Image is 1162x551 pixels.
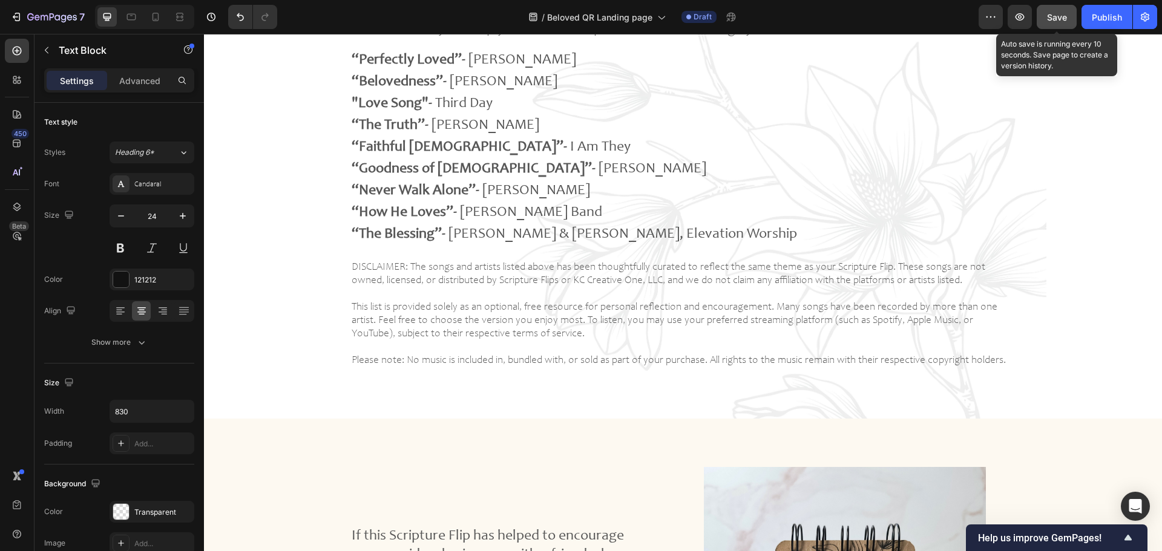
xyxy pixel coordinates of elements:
[1037,5,1077,29] button: Save
[44,538,65,549] div: Image
[1121,492,1150,521] div: Open Intercom Messenger
[11,129,29,139] div: 450
[547,11,652,24] span: Beloved QR Landing page
[134,275,191,285] div: 121212
[9,221,29,231] div: Beta
[5,5,90,29] button: 7
[44,406,64,417] div: Width
[148,494,439,550] p: If this Scripture Flip has helped to encourage you, consider sharing one with a friend who needs ...
[44,476,103,492] div: Background
[228,5,277,29] div: Undo/Redo
[1047,12,1067,22] span: Save
[1092,11,1122,24] div: Publish
[110,142,194,163] button: Heading 6*
[44,331,194,353] button: Show more
[79,10,85,24] p: 7
[44,438,72,449] div: Padding
[694,11,712,22] span: Draft
[44,506,63,517] div: Color
[978,532,1121,544] span: Help us improve GemPages!
[119,74,160,87] p: Advanced
[110,400,194,422] input: Auto
[204,34,1162,551] iframe: Design area
[59,43,162,57] p: Text Block
[44,303,78,319] div: Align
[44,178,59,189] div: Font
[44,207,76,224] div: Size
[134,439,191,449] div: Add...
[134,538,191,549] div: Add...
[542,11,545,24] span: /
[134,507,191,518] div: Transparent
[1082,5,1132,29] button: Publish
[44,117,77,128] div: Text style
[134,179,191,190] div: Candaral
[44,274,63,285] div: Color
[91,336,148,348] div: Show more
[44,375,76,391] div: Size
[978,530,1135,545] button: Show survey - Help us improve GemPages!
[115,147,154,158] span: Heading 6*
[44,147,65,158] div: Styles
[60,74,94,87] p: Settings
